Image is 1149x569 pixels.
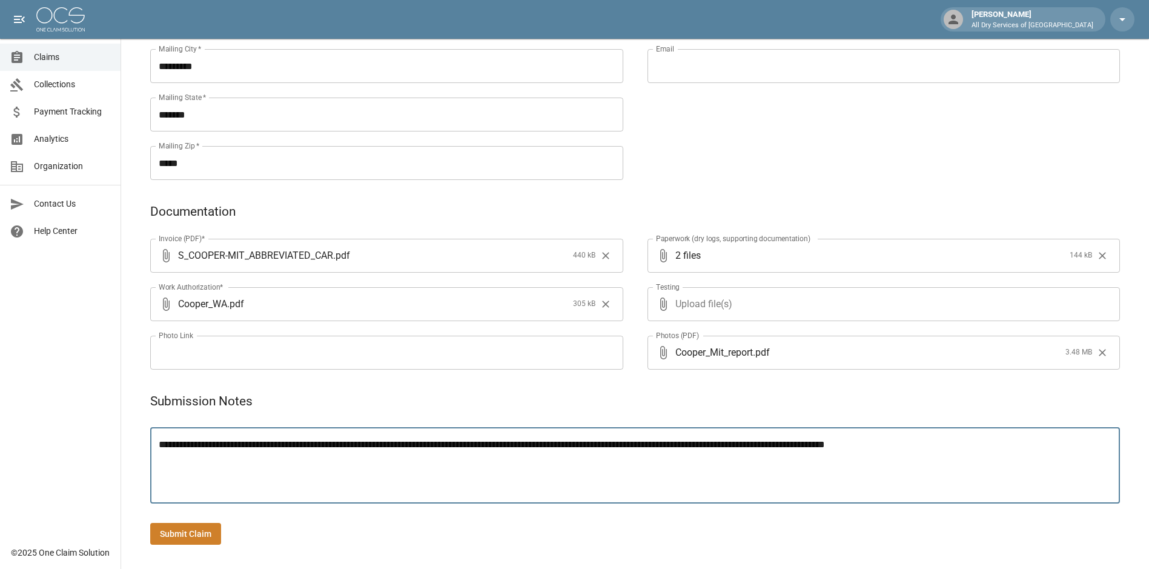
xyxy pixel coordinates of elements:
[972,21,1093,31] p: All Dry Services of [GEOGRAPHIC_DATA]
[1093,344,1111,362] button: Clear
[333,248,350,262] span: . pdf
[675,239,1065,273] span: 2 files
[967,8,1098,30] div: [PERSON_NAME]
[150,523,221,545] button: Submit Claim
[34,160,111,173] span: Organization
[656,233,810,244] label: Paperwork (dry logs, supporting documentation)
[573,298,595,310] span: 305 kB
[34,105,111,118] span: Payment Tracking
[36,7,85,32] img: ocs-logo-white-transparent.png
[7,7,31,32] button: open drawer
[159,233,205,244] label: Invoice (PDF)*
[159,141,200,151] label: Mailing Zip
[34,51,111,64] span: Claims
[656,282,680,292] label: Testing
[34,198,111,210] span: Contact Us
[178,297,227,311] span: Cooper_WA
[34,133,111,145] span: Analytics
[34,78,111,91] span: Collections
[675,287,1088,321] span: Upload file(s)
[159,330,193,341] label: Photo Link
[573,250,595,262] span: 440 kB
[1065,347,1092,359] span: 3.48 MB
[227,297,244,311] span: . pdf
[675,345,753,359] span: Cooper_Mit_report
[656,330,699,341] label: Photos (PDF)
[159,44,202,54] label: Mailing City
[159,92,206,102] label: Mailing State
[11,547,110,559] div: © 2025 One Claim Solution
[1070,250,1092,262] span: 144 kB
[656,44,674,54] label: Email
[753,345,770,359] span: . pdf
[1093,247,1111,265] button: Clear
[597,247,615,265] button: Clear
[159,282,224,292] label: Work Authorization*
[597,295,615,313] button: Clear
[34,225,111,238] span: Help Center
[178,248,333,262] span: S_COOPER-MIT_ABBREVIATED_CAR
